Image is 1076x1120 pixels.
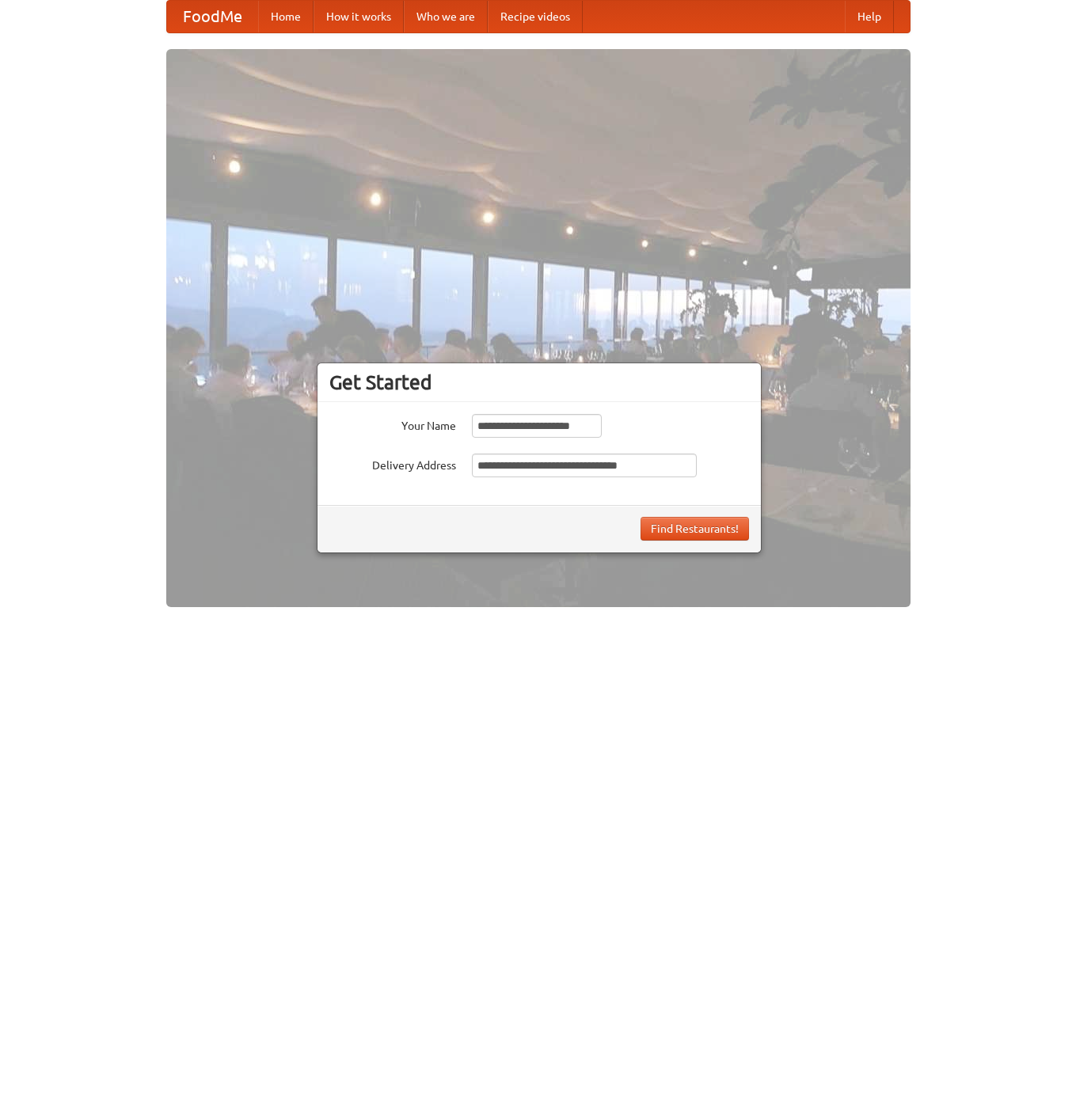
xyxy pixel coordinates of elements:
a: How it works [314,1,404,32]
button: Find Restaurants! [641,517,749,541]
a: Help [845,1,894,32]
a: Who we are [404,1,488,32]
a: Recipe videos [488,1,583,32]
a: Home [258,1,314,32]
a: FoodMe [167,1,258,32]
label: Delivery Address [329,454,456,473]
h3: Get Started [329,370,749,394]
label: Your Name [329,414,456,434]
